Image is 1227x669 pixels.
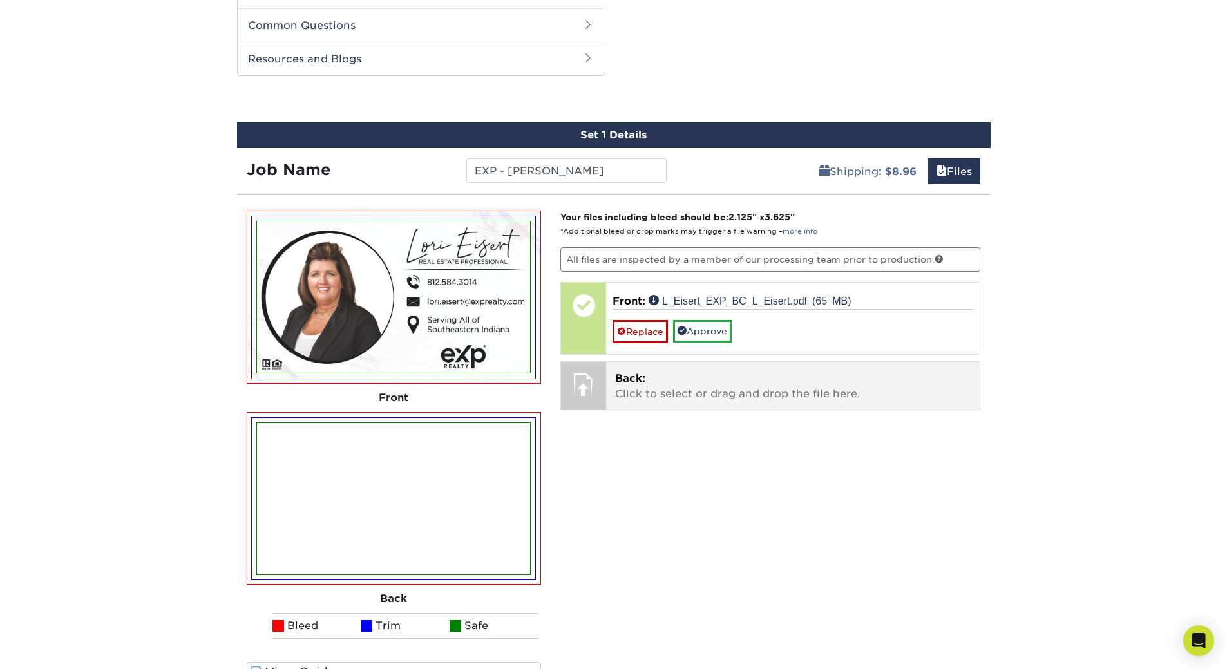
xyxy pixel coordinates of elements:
[450,613,538,639] li: Safe
[728,212,752,222] span: 2.125
[560,247,980,272] p: All files are inspected by a member of our processing team prior to production.
[247,160,330,179] strong: Job Name
[613,295,645,307] span: Front:
[238,42,604,75] h2: Resources and Blogs
[238,8,604,42] h2: Common Questions
[673,320,732,342] a: Approve
[247,384,542,412] div: Front
[560,227,817,236] small: *Additional bleed or crop marks may trigger a file warning –
[928,158,980,184] a: Files
[879,165,917,178] b: : $8.96
[615,372,645,384] span: Back:
[783,227,817,236] a: more info
[466,158,667,183] input: Enter a job name
[819,165,830,178] span: shipping
[560,212,795,222] strong: Your files including bleed should be: " x "
[811,158,925,184] a: Shipping: $8.96
[765,212,790,222] span: 3.625
[937,165,947,178] span: files
[361,613,450,639] li: Trim
[1183,625,1214,656] div: Open Intercom Messenger
[272,613,361,639] li: Bleed
[613,320,668,343] a: Replace
[247,585,542,613] div: Back
[649,295,851,305] a: L_Eisert_EXP_BC_L_Eisert.pdf (65 MB)
[237,122,991,148] div: Set 1 Details
[615,371,971,402] p: Click to select or drag and drop the file here.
